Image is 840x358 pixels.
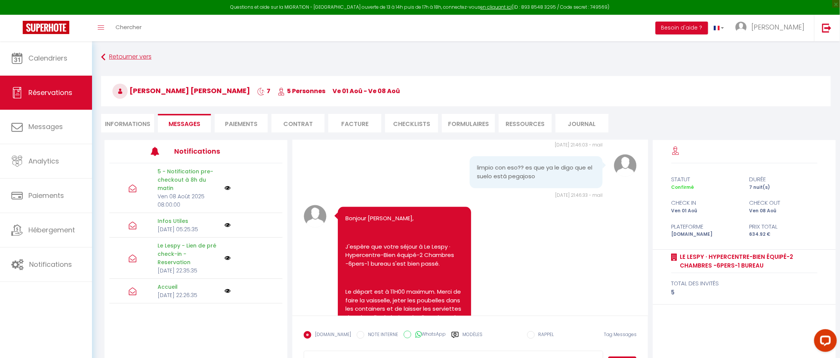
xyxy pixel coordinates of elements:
[169,120,200,128] span: Messages
[28,122,63,131] span: Messages
[225,288,231,294] img: NO IMAGE
[730,15,814,41] a: ... [PERSON_NAME]
[158,283,220,291] p: Accueil
[808,326,840,358] iframe: LiveChat chat widget
[481,4,512,10] a: en cliquant ici
[556,114,609,132] li: Journal
[822,23,832,33] img: logout
[101,50,831,64] a: Retourner vers
[345,243,464,269] p: J'espère que votre séjour à Le Lespy · Hypercentre-Bien équipé-2 Chambres -6pers-1 bureau s'est b...
[745,175,823,184] div: durée
[28,88,72,97] span: Réservations
[158,291,220,299] p: [DATE] 22:26:35
[158,241,220,266] p: Le Lespy - Lien de pré check-in - Reservation
[477,164,595,181] pre: limpio con eso?? es que ya le digo que el suelo está pegajoso
[28,156,59,166] span: Analytics
[110,15,147,41] a: Chercher
[499,114,552,132] li: Ressources
[215,114,268,132] li: Paiements
[463,331,483,344] label: Modèles
[671,279,818,288] div: total des invités
[745,207,823,215] div: Ven 08 Aoû
[158,167,220,192] p: 5 - Notification pre-checkout à 8h du matin
[29,260,72,269] span: Notifications
[311,331,351,339] label: [DOMAIN_NAME]
[28,225,75,235] span: Hébergement
[112,86,250,95] span: [PERSON_NAME] [PERSON_NAME]
[225,222,231,228] img: NO IMAGE
[158,225,220,233] p: [DATE] 05:25:35
[257,87,270,95] span: 7
[735,22,747,33] img: ...
[667,198,745,207] div: check in
[411,331,446,339] label: WhatsApp
[225,255,231,261] img: NO IMAGE
[333,87,400,95] span: ve 01 Aoû - ve 08 Aoû
[745,231,823,238] div: 634.92 €
[225,185,231,191] img: NO IMAGE
[345,215,464,223] p: Bonjour [PERSON_NAME],
[116,23,142,31] span: Chercher
[667,222,745,231] div: Plateforme
[555,192,603,199] span: [DATE] 21:46:33 - mail
[678,252,818,270] a: Le Lespy · Hypercentre-Bien équipé-2 Chambres -6pers-1 bureau
[174,143,246,160] h3: Notifications
[23,21,69,34] img: Super Booking
[535,331,554,339] label: RAPPEL
[604,331,637,338] span: Tag Messages
[364,331,398,339] label: NOTE INTERNE
[667,207,745,215] div: Ven 01 Aoû
[385,114,438,132] li: CHECKLISTS
[671,288,818,297] div: 5
[328,114,381,132] li: Facture
[345,288,464,348] p: Le départ est à 11H00 maximum. Merci de faire la vaisselle, jeter les poubelles dans les containe...
[752,22,805,32] span: [PERSON_NAME]
[745,222,823,231] div: Prix total
[614,154,637,177] img: avatar.png
[745,184,823,191] div: 7 nuit(s)
[101,114,154,132] li: Informations
[158,266,220,275] p: [DATE] 22:35:35
[667,175,745,184] div: statut
[158,217,220,225] p: Infos Utiles
[555,142,603,148] span: [DATE] 21:46:03 - mail
[278,87,325,95] span: 5 Personnes
[442,114,495,132] li: FORMULAIRES
[656,22,708,34] button: Besoin d'aide ?
[745,198,823,207] div: check out
[28,191,64,200] span: Paiements
[667,231,745,238] div: [DOMAIN_NAME]
[28,53,67,63] span: Calendriers
[671,184,694,190] span: Confirmé
[304,205,326,228] img: avatar.png
[272,114,325,132] li: Contrat
[158,192,220,209] p: Ven 08 Août 2025 08:00:00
